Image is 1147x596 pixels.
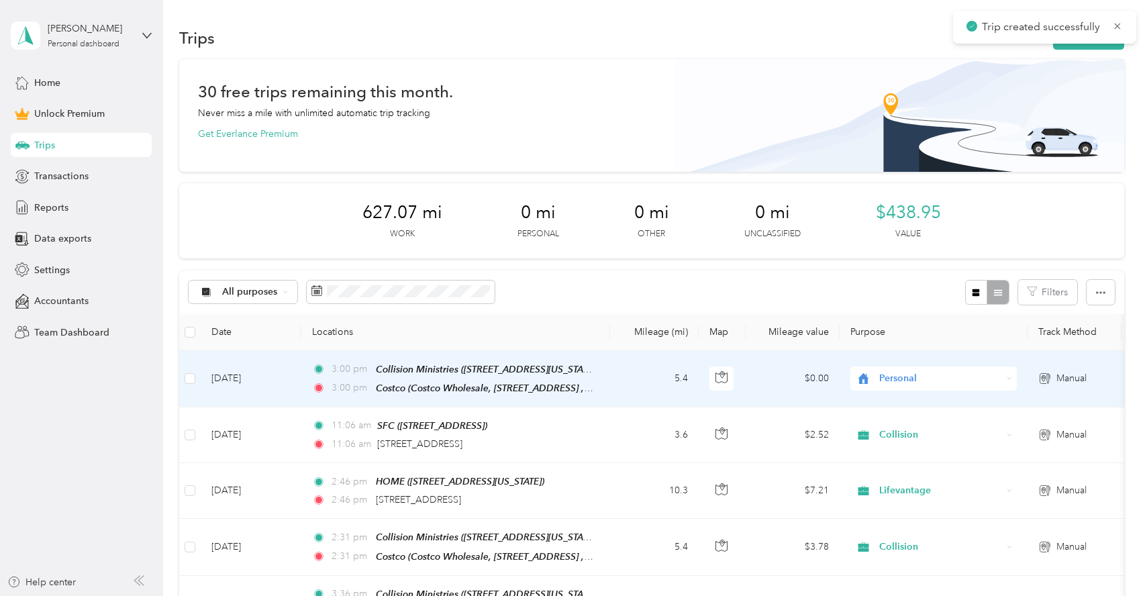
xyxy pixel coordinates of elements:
td: [DATE] [201,519,301,575]
span: Settings [34,263,70,277]
div: Personal dashboard [48,40,119,48]
span: 627.07 mi [362,202,442,223]
span: Manual [1056,483,1087,498]
th: Map [699,314,746,351]
h1: 30 free trips remaining this month. [198,85,453,99]
div: [PERSON_NAME] [48,21,132,36]
span: Costco (Costco Wholesale, [STREET_ADDRESS] , [GEOGRAPHIC_DATA], [GEOGRAPHIC_DATA]) [376,383,783,394]
td: $2.52 [746,407,840,463]
td: 10.3 [610,463,699,519]
span: Personal [879,371,1002,386]
p: Never miss a mile with unlimited automatic trip tracking [198,106,430,120]
td: $0.00 [746,351,840,407]
span: SFC ([STREET_ADDRESS]) [377,420,487,431]
span: 2:46 pm [332,475,370,489]
td: $7.21 [746,463,840,519]
th: Mileage value [746,314,840,351]
span: Trips [34,138,55,152]
span: Manual [1056,428,1087,442]
span: Reports [34,201,68,215]
p: Work [390,228,415,240]
span: 3:00 pm [332,362,370,377]
span: 2:31 pm [332,549,370,564]
td: $3.78 [746,519,840,575]
td: 5.4 [610,351,699,407]
span: 0 mi [521,202,556,223]
th: Date [201,314,301,351]
span: 11:06 am [332,437,371,452]
iframe: Everlance-gr Chat Button Frame [1072,521,1147,596]
p: Trip created successfully [982,19,1103,36]
span: HOME ([STREET_ADDRESS][US_STATE]) [376,476,544,487]
button: Get Everlance Premium [198,127,298,141]
span: Costco (Costco Wholesale, [STREET_ADDRESS] , [GEOGRAPHIC_DATA], [GEOGRAPHIC_DATA]) [376,551,783,562]
span: Unlock Premium [34,107,105,121]
span: Collision Ministries ([STREET_ADDRESS][US_STATE]) [376,532,598,543]
span: 2:31 pm [332,530,370,545]
span: 11:06 am [332,418,371,433]
h1: Trips [179,31,215,45]
span: [STREET_ADDRESS] [377,438,462,450]
td: 3.6 [610,407,699,463]
button: Filters [1018,280,1077,305]
span: Manual [1056,371,1087,386]
th: Purpose [840,314,1028,351]
p: Value [895,228,921,240]
td: [DATE] [201,463,301,519]
span: 0 mi [634,202,669,223]
span: 2:46 pm [332,493,370,507]
p: Unclassified [744,228,801,240]
p: Other [638,228,665,240]
td: [DATE] [201,351,301,407]
span: Collision [879,540,1002,554]
span: Accountants [34,294,89,308]
span: 0 mi [755,202,790,223]
span: 3:00 pm [332,381,370,395]
td: 5.4 [610,519,699,575]
td: [DATE] [201,407,301,463]
span: Home [34,76,60,90]
span: Data exports [34,232,91,246]
span: [STREET_ADDRESS] [376,494,461,505]
th: Track Method [1028,314,1121,351]
th: Mileage (mi) [610,314,699,351]
button: Help center [7,575,76,589]
span: All purposes [222,287,278,297]
span: Collision [879,428,1002,442]
span: Lifevantage [879,483,1002,498]
span: $438.95 [876,202,941,223]
p: Personal [517,228,559,240]
th: Locations [301,314,610,351]
span: Transactions [34,169,89,183]
span: Collision Ministries ([STREET_ADDRESS][US_STATE]) [376,364,598,375]
img: Banner [675,59,1124,172]
span: Team Dashboard [34,326,109,340]
span: Manual [1056,540,1087,554]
